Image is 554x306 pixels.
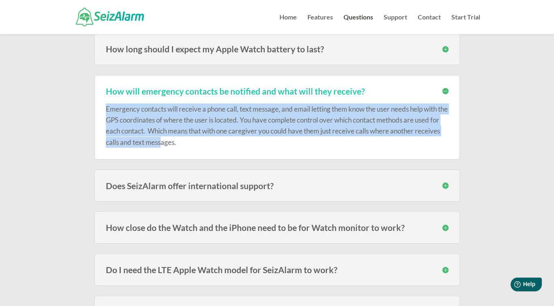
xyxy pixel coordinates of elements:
a: Features [307,14,333,34]
h3: How will emergency contacts be notified and what will they receive? [106,87,449,95]
img: SeizAlarm [76,8,144,26]
h3: Do I need the LTE Apple Watch model for SeizAlarm to work? [106,265,449,274]
a: Support [384,14,407,34]
a: Questions [344,14,373,34]
h3: How close do the Watch and the iPhone need to be for Watch monitor to work? [106,223,449,232]
h3: How long should I expect my Apple Watch battery to last? [106,45,449,53]
a: Contact [418,14,441,34]
a: Home [279,14,297,34]
iframe: Help widget launcher [482,274,545,297]
h3: Does SeizAlarm offer international support? [106,181,449,190]
p: Emergency contacts will receive a phone call, text message, and email letting them know the user ... [106,103,449,148]
a: Start Trial [451,14,480,34]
